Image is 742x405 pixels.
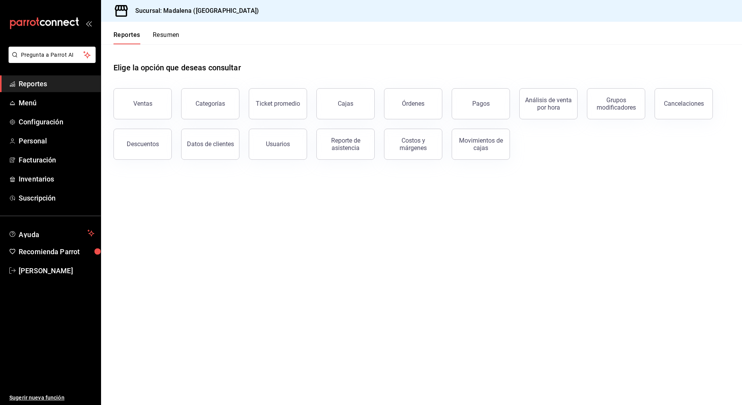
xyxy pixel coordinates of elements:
[321,137,370,152] div: Reporte de asistencia
[19,229,84,238] span: Ayuda
[19,193,94,203] span: Suscripción
[21,51,84,59] span: Pregunta a Parrot AI
[113,31,180,44] div: navigation tabs
[5,56,96,65] a: Pregunta a Parrot AI
[86,20,92,26] button: open_drawer_menu
[452,129,510,160] button: Movimientos de cajas
[655,88,713,119] button: Cancelaciones
[127,140,159,148] div: Descuentos
[457,137,505,152] div: Movimientos de cajas
[524,96,573,111] div: Análisis de venta por hora
[181,129,239,160] button: Datos de clientes
[266,140,290,148] div: Usuarios
[9,47,96,63] button: Pregunta a Parrot AI
[519,88,578,119] button: Análisis de venta por hora
[19,79,94,89] span: Reportes
[384,88,442,119] button: Órdenes
[187,140,234,148] div: Datos de clientes
[19,246,94,257] span: Recomienda Parrot
[9,394,94,402] span: Sugerir nueva función
[113,31,140,44] button: Reportes
[19,117,94,127] span: Configuración
[196,100,225,107] div: Categorías
[19,136,94,146] span: Personal
[587,88,645,119] button: Grupos modificadores
[133,100,152,107] div: Ventas
[452,88,510,119] button: Pagos
[19,98,94,108] span: Menú
[472,100,490,107] div: Pagos
[249,88,307,119] button: Ticket promedio
[338,99,354,108] div: Cajas
[113,88,172,119] button: Ventas
[153,31,180,44] button: Resumen
[384,129,442,160] button: Costos y márgenes
[19,155,94,165] span: Facturación
[249,129,307,160] button: Usuarios
[402,100,424,107] div: Órdenes
[389,137,437,152] div: Costos y márgenes
[129,6,259,16] h3: Sucursal: Madalena ([GEOGRAPHIC_DATA])
[316,129,375,160] button: Reporte de asistencia
[664,100,704,107] div: Cancelaciones
[113,62,241,73] h1: Elige la opción que deseas consultar
[19,265,94,276] span: [PERSON_NAME]
[316,88,375,119] a: Cajas
[113,129,172,160] button: Descuentos
[256,100,300,107] div: Ticket promedio
[181,88,239,119] button: Categorías
[19,174,94,184] span: Inventarios
[592,96,640,111] div: Grupos modificadores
